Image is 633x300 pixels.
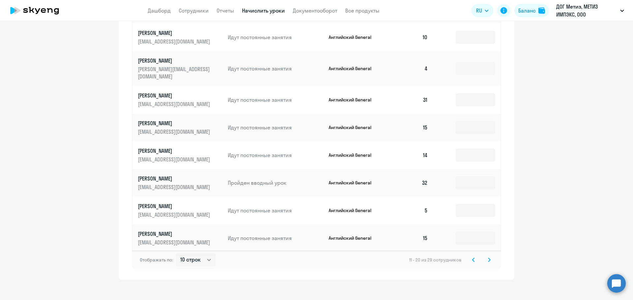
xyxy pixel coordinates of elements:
a: [PERSON_NAME][EMAIL_ADDRESS][DOMAIN_NAME] [138,230,223,246]
p: Идут постоянные занятия [228,65,323,72]
td: 32 [387,169,433,197]
p: Идут постоянные занятия [228,34,323,41]
p: Английский General [329,66,378,71]
p: [EMAIL_ADDRESS][DOMAIN_NAME] [138,183,212,191]
a: Начислить уроки [242,7,285,14]
p: [PERSON_NAME] [138,175,212,182]
span: Отображать по: [140,257,173,263]
p: Английский General [329,235,378,241]
p: Английский General [329,97,378,103]
p: [PERSON_NAME][EMAIL_ADDRESS][DOMAIN_NAME] [138,66,212,80]
p: [PERSON_NAME] [138,147,212,154]
button: ДОГ Метиз, МЕТИЗ ИМПЭКС, ООО [553,3,627,18]
td: 4 [387,51,433,86]
p: [EMAIL_ADDRESS][DOMAIN_NAME] [138,156,212,163]
p: [EMAIL_ADDRESS][DOMAIN_NAME] [138,239,212,246]
p: Идут постоянные занятия [228,124,323,131]
td: 15 [387,224,433,252]
a: Сотрудники [179,7,209,14]
p: Английский General [329,152,378,158]
span: 11 - 20 из 29 сотрудников [409,257,462,263]
p: Английский General [329,180,378,186]
p: [EMAIL_ADDRESS][DOMAIN_NAME] [138,128,212,135]
p: Английский General [329,207,378,213]
p: Идут постоянные занятия [228,234,323,242]
button: RU [471,4,493,17]
a: Все продукты [345,7,379,14]
p: [PERSON_NAME] [138,203,212,210]
p: [EMAIL_ADDRESS][DOMAIN_NAME] [138,38,212,45]
span: RU [476,7,482,14]
td: 15 [387,114,433,141]
td: 31 [387,86,433,114]
p: [PERSON_NAME] [138,92,212,99]
a: [PERSON_NAME][PERSON_NAME][EMAIL_ADDRESS][DOMAIN_NAME] [138,57,223,80]
td: 5 [387,197,433,224]
p: [EMAIL_ADDRESS][DOMAIN_NAME] [138,211,212,218]
p: [PERSON_NAME] [138,57,212,64]
p: [PERSON_NAME] [138,230,212,237]
a: [PERSON_NAME][EMAIL_ADDRESS][DOMAIN_NAME] [138,29,223,45]
p: [PERSON_NAME] [138,120,212,127]
p: [PERSON_NAME] [138,29,212,37]
p: [EMAIL_ADDRESS][DOMAIN_NAME] [138,100,212,108]
p: Английский General [329,124,378,130]
td: 14 [387,141,433,169]
p: ДОГ Метиз, МЕТИЗ ИМПЭКС, ООО [556,3,618,18]
a: Дашборд [148,7,171,14]
div: Баланс [518,7,536,14]
td: 10 [387,23,433,51]
a: [PERSON_NAME][EMAIL_ADDRESS][DOMAIN_NAME] [138,203,223,218]
a: [PERSON_NAME][EMAIL_ADDRESS][DOMAIN_NAME] [138,92,223,108]
button: Балансbalance [514,4,549,17]
p: Идут постоянные занятия [228,96,323,103]
p: Английский General [329,34,378,40]
a: [PERSON_NAME][EMAIL_ADDRESS][DOMAIN_NAME] [138,147,223,163]
a: [PERSON_NAME][EMAIL_ADDRESS][DOMAIN_NAME] [138,175,223,191]
p: Идут постоянные занятия [228,207,323,214]
a: Документооборот [293,7,337,14]
a: Отчеты [217,7,234,14]
a: [PERSON_NAME][EMAIL_ADDRESS][DOMAIN_NAME] [138,120,223,135]
p: Пройден вводный урок [228,179,323,186]
p: Идут постоянные занятия [228,151,323,159]
img: balance [538,7,545,14]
